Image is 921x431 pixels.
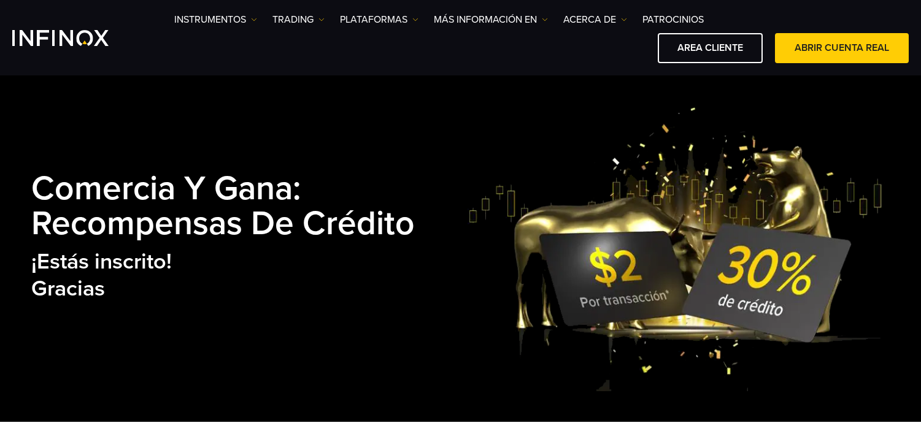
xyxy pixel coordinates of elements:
a: INFINOX Logo [12,30,137,46]
h2: ¡Estás inscrito! Gracias [31,248,468,302]
a: ABRIR CUENTA REAL [775,33,909,63]
a: PLATAFORMAS [340,12,418,27]
a: Patrocinios [642,12,704,27]
a: Instrumentos [174,12,257,27]
a: ACERCA DE [563,12,627,27]
a: TRADING [272,12,325,27]
strong: Comercia y Gana: Recompensas de Crédito [31,169,415,245]
a: Más información en [434,12,548,27]
a: AREA CLIENTE [658,33,763,63]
